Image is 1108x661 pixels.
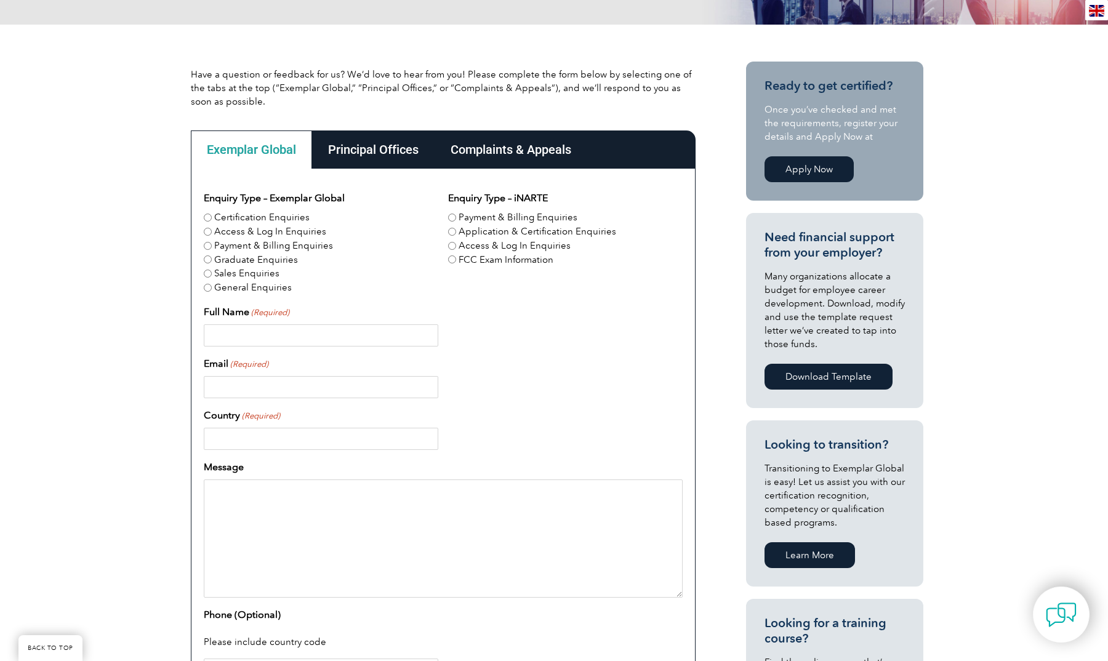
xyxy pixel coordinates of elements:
label: FCC Exam Information [459,253,553,267]
label: Access & Log In Enquiries [459,239,571,253]
h3: Looking to transition? [765,437,905,452]
a: BACK TO TOP [18,635,82,661]
p: Transitioning to Exemplar Global is easy! Let us assist you with our certification recognition, c... [765,462,905,529]
span: (Required) [230,358,269,371]
div: Complaints & Appeals [435,130,587,169]
label: Full Name [204,305,289,319]
label: Access & Log In Enquiries [214,225,326,239]
a: Download Template [765,364,893,390]
div: Please include country code [204,627,683,659]
legend: Enquiry Type – iNARTE [448,191,548,206]
h3: Looking for a training course? [765,615,905,646]
label: Phone (Optional) [204,607,281,622]
a: Learn More [765,542,855,568]
div: Exemplar Global [191,130,312,169]
p: Have a question or feedback for us? We’d love to hear from you! Please complete the form below by... [191,68,696,108]
label: Graduate Enquiries [214,253,298,267]
img: contact-chat.png [1046,599,1077,630]
label: Certification Enquiries [214,210,310,225]
span: (Required) [251,306,290,319]
p: Many organizations allocate a budget for employee career development. Download, modify and use th... [765,270,905,351]
label: Payment & Billing Enquiries [214,239,333,253]
label: Payment & Billing Enquiries [459,210,577,225]
p: Once you’ve checked and met the requirements, register your details and Apply Now at [765,103,905,143]
span: (Required) [241,410,281,422]
legend: Enquiry Type – Exemplar Global [204,191,345,206]
h3: Need financial support from your employer? [765,230,905,260]
label: Sales Enquiries [214,266,279,281]
label: Country [204,408,280,423]
label: Message [204,460,244,475]
label: Application & Certification Enquiries [459,225,616,239]
label: Email [204,356,268,371]
div: Principal Offices [312,130,435,169]
a: Apply Now [765,156,854,182]
label: General Enquiries [214,281,292,295]
img: en [1089,5,1104,17]
h3: Ready to get certified? [765,78,905,94]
